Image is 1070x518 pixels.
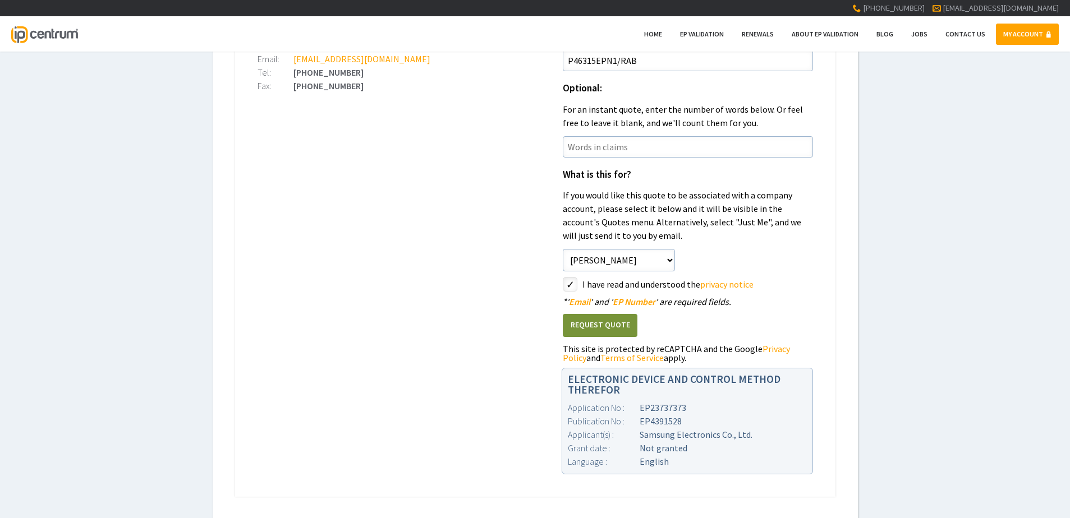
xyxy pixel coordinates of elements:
[792,30,858,38] span: About EP Validation
[563,136,813,158] input: Words in claims
[613,296,655,307] span: EP Number
[996,24,1059,45] a: MY ACCOUNT
[784,24,866,45] a: About EP Validation
[911,30,927,38] span: Jobs
[563,103,813,129] p: For an instant quote, enter the number of words below. Or feel free to leave it blank, and we'll ...
[563,170,813,180] h1: What is this for?
[582,277,813,292] label: I have read and understood the
[943,3,1059,13] a: [EMAIL_ADDRESS][DOMAIN_NAME]
[563,188,813,242] p: If you would like this quote to be associated with a company account, please select it below and ...
[568,374,807,395] h1: ELECTRONIC DEVICE AND CONTROL METHOD THEREFOR
[742,30,774,38] span: Renewals
[945,30,985,38] span: Contact Us
[568,428,640,441] div: Applicant(s) :
[563,297,813,306] div: ' ' and ' ' are required fields.
[568,455,807,468] div: English
[568,441,807,455] div: Not granted
[568,455,640,468] div: Language :
[293,53,430,64] a: [EMAIL_ADDRESS][DOMAIN_NAME]
[258,68,293,77] div: Tel:
[563,343,790,363] a: Privacy Policy
[568,401,640,414] div: Application No :
[563,277,577,292] label: styled-checkbox
[680,30,724,38] span: EP Validation
[938,24,993,45] a: Contact Us
[637,24,669,45] a: Home
[568,414,807,428] div: EP4391528
[563,50,813,71] input: Your Reference
[258,81,293,90] div: Fax:
[673,24,731,45] a: EP Validation
[563,314,637,337] button: Request Quote
[644,30,662,38] span: Home
[563,84,813,94] h1: Optional:
[568,401,807,414] div: EP23737373
[600,352,664,363] a: Terms of Service
[876,30,893,38] span: Blog
[568,428,807,441] div: Samsung Electronics Co., Ltd.
[904,24,935,45] a: Jobs
[563,344,813,362] div: This site is protected by reCAPTCHA and the Google and apply.
[258,54,293,63] div: Email:
[863,3,925,13] span: [PHONE_NUMBER]
[258,68,508,77] div: [PHONE_NUMBER]
[11,16,77,52] a: IP Centrum
[569,296,590,307] span: Email
[568,441,640,455] div: Grant date :
[258,81,508,90] div: [PHONE_NUMBER]
[568,414,640,428] div: Publication No :
[700,279,754,290] a: privacy notice
[869,24,901,45] a: Blog
[734,24,781,45] a: Renewals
